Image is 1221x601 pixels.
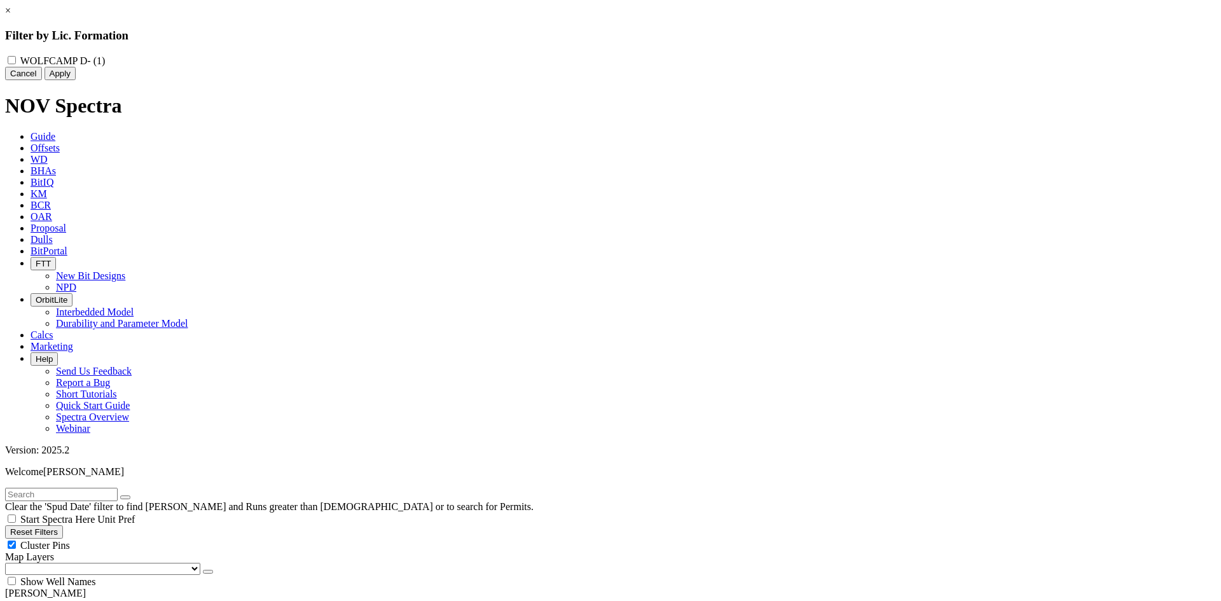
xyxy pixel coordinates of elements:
[5,488,118,501] input: Search
[31,200,51,211] span: BCR
[5,551,54,562] span: Map Layers
[31,154,48,165] span: WD
[31,223,66,233] span: Proposal
[31,142,60,153] span: Offsets
[31,165,56,176] span: BHAs
[56,400,130,411] a: Quick Start Guide
[31,177,53,188] span: BitIQ
[5,525,63,539] button: Reset Filters
[5,29,1216,43] h3: Filter by Lic. Formation
[97,514,135,525] span: Unit Pref
[5,94,1216,118] h1: NOV Spectra
[36,295,67,305] span: OrbitLite
[56,318,188,329] a: Durability and Parameter Model
[5,445,1216,456] div: Version: 2025.2
[36,259,51,268] span: FTT
[87,55,105,66] span: - (1)
[31,234,53,245] span: Dulls
[5,501,534,512] span: Clear the 'Spud Date' filter to find [PERSON_NAME] and Runs greater than [DEMOGRAPHIC_DATA] or to...
[20,576,95,587] span: Show Well Names
[56,423,90,434] a: Webinar
[31,188,47,199] span: KM
[31,211,52,222] span: OAR
[36,354,53,364] span: Help
[31,329,53,340] span: Calcs
[56,411,129,422] a: Spectra Overview
[20,514,95,525] span: Start Spectra Here
[20,540,70,551] span: Cluster Pins
[20,55,106,66] label: WOLFCAMP D
[5,5,11,16] a: ×
[56,307,134,317] a: Interbedded Model
[56,389,117,399] a: Short Tutorials
[5,67,42,80] button: Cancel
[5,588,1216,599] div: [PERSON_NAME]
[43,466,124,477] span: [PERSON_NAME]
[31,131,55,142] span: Guide
[31,341,73,352] span: Marketing
[45,67,76,80] button: Apply
[56,282,76,293] a: NPD
[56,366,132,376] a: Send Us Feedback
[31,245,67,256] span: BitPortal
[56,377,110,388] a: Report a Bug
[56,270,125,281] a: New Bit Designs
[5,466,1216,478] p: Welcome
